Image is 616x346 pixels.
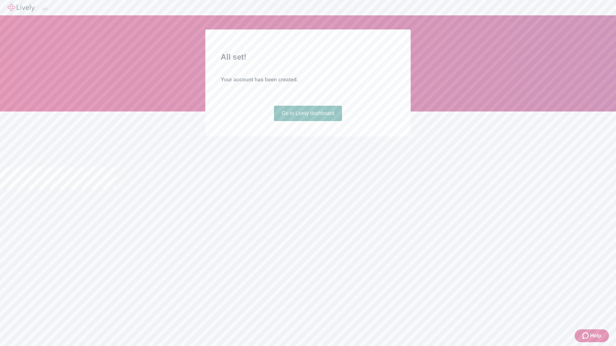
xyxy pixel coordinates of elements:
[575,329,609,342] button: Zendesk support iconHelp
[590,332,601,340] span: Help
[582,332,590,340] svg: Zendesk support icon
[8,4,35,12] img: Lively
[221,76,395,84] h4: Your account has been created.
[221,51,395,63] h2: All set!
[274,106,342,121] a: Go to Lively dashboard
[42,8,47,10] button: Log out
